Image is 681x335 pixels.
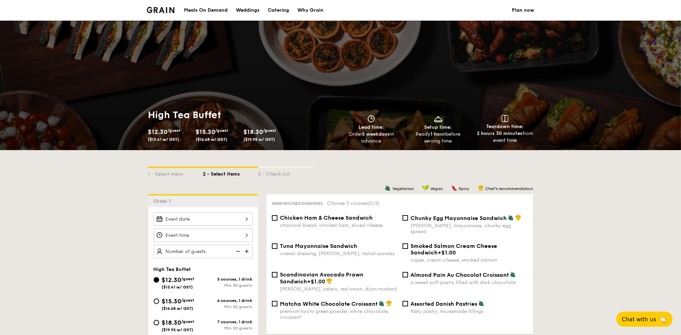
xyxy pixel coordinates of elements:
input: Almond Pain Au Chocolat Croissanta sweet puff pastry filled with dark chocolate [403,272,408,278]
a: Logotype [147,7,175,13]
span: Almond Pain Au Chocolat Croissant [411,272,509,278]
span: /guest [215,128,228,133]
div: caper, cream cheese, smoked salmon [411,257,528,263]
input: $15.30/guest($16.68 w/ GST)6 courses, 1 drinkMin 30 guests [154,299,159,304]
span: High Tea Buffet [154,266,191,272]
button: Chat with us🦙 [616,312,673,327]
strong: 5 weekdays [362,131,390,137]
span: $18.30 [243,128,263,136]
img: icon-reduce.1d2dbef1.svg [232,245,242,258]
div: Order in advance [341,131,402,145]
span: $15.30 [196,128,215,136]
span: $15.30 [162,297,182,305]
span: ($13.41 w/ GST) [162,285,193,290]
img: icon-chef-hat.a58ddaea.svg [478,185,484,191]
span: Chicken Ham & Cheese Sandwich [280,214,373,221]
span: /guest [182,276,195,281]
div: Min 30 guests [203,304,253,309]
input: $12.30/guest($13.41 w/ GST)5 courses, 1 drinkMin 30 guests [154,277,159,283]
span: $12.30 [162,276,182,284]
input: Number of guests [154,245,253,258]
img: icon-clock.2db775ea.svg [366,115,376,123]
img: icon-chef-hat.a58ddaea.svg [386,300,392,306]
div: a sweet puff pastry filled with dark chocolate [411,280,528,285]
img: icon-add.58712e84.svg [242,245,253,258]
span: +$1.00 [307,278,326,285]
span: $18.30 [162,319,182,326]
input: Tuna Mayonnaise Sandwichcaesar dressing, [PERSON_NAME], italian parsley [272,243,277,249]
img: icon-teardown.65201eee.svg [502,115,508,122]
div: Ready before serving time [407,131,469,145]
div: Min 30 guests [203,283,253,288]
img: icon-spicy.37a8142b.svg [451,185,458,191]
span: Setup time: [425,124,452,130]
img: icon-vegetarian.fe4039eb.svg [478,300,484,306]
input: Assorted Danish Pastriesflaky pastry, housemade fillings [403,301,408,306]
span: Chat with us [622,316,656,323]
span: ($19.95 w/ GST) [243,137,275,142]
span: Sandwiches/Danishes [272,201,323,206]
span: Vegetarian [392,186,414,191]
img: icon-chef-hat.a58ddaea.svg [326,278,332,284]
span: Vegan [430,186,443,191]
span: ($13.41 w/ GST) [148,137,179,142]
div: 7 courses, 1 drink [203,320,253,324]
img: icon-vegetarian.fe4039eb.svg [378,300,385,306]
img: icon-vegetarian.fe4039eb.svg [510,271,516,278]
img: icon-vegan.f8ff3823.svg [422,185,429,191]
span: Chunky Egg Mayonnaise Sandwich [411,215,507,221]
div: 5 courses, 1 drink [203,277,253,282]
span: $12.30 [148,128,168,136]
img: icon-vegetarian.fe4039eb.svg [385,185,391,191]
input: Smoked Salmon Cream Cheese Sandwich+$1.00caper, cream cheese, smoked salmon [403,243,408,249]
div: caesar dressing, [PERSON_NAME], italian parsley [280,251,397,257]
div: from event time [474,130,536,144]
span: Smoked Salmon Cream Cheese Sandwich [411,243,497,256]
span: Matcha White Chocolate Croissant [280,301,378,307]
span: 🦙 [659,315,667,323]
div: 2 - Select items [203,168,258,178]
h1: High Tea Buffet [148,109,338,121]
span: (0/5) [368,200,380,206]
input: Chunky Egg Mayonnaise Sandwich[PERSON_NAME], mayonnaise, chunky egg spread [403,215,408,221]
span: Lead time: [359,124,384,130]
div: charcoal bread, chicken ham, sliced cheese [280,222,397,228]
div: premium kyoto green powder, white chocolate, croissant [280,308,397,320]
div: 1 - Select menu [148,168,203,178]
span: +$1.00 [438,249,456,256]
span: Assorted Danish Pastries [411,301,477,307]
span: Chef's recommendation [485,186,533,191]
span: Choose 5 courses [327,200,380,206]
strong: 2 hours 30 minutes [477,130,523,136]
span: Order 1 [154,198,174,204]
input: $18.30/guest($19.95 w/ GST)7 courses, 1 drinkMin 30 guests [154,320,159,325]
div: flaky pastry, housemade fillings [411,308,528,314]
span: Teardown time: [486,124,524,129]
strong: 1 hour [431,131,446,137]
img: Grain [147,7,175,13]
div: Min 30 guests [203,326,253,331]
input: Event time [154,229,253,242]
span: Spicy [459,186,470,191]
img: icon-vegetarian.fe4039eb.svg [508,214,514,221]
div: [PERSON_NAME], celery, red onion, dijon mustard [280,286,397,292]
img: icon-dish.430c3a2e.svg [433,115,443,123]
input: Event date [154,212,253,226]
input: Scandinavian Avocado Prawn Sandwich+$1.00[PERSON_NAME], celery, red onion, dijon mustard [272,272,277,278]
span: /guest [263,128,276,133]
span: ($16.68 w/ GST) [162,306,194,311]
span: ($16.68 w/ GST) [196,137,227,142]
div: 3 - Check out [258,168,313,178]
input: Matcha White Chocolate Croissantpremium kyoto green powder, white chocolate, croissant [272,301,277,306]
div: [PERSON_NAME], mayonnaise, chunky egg spread [411,223,528,234]
span: /guest [182,319,195,324]
span: Scandinavian Avocado Prawn Sandwich [280,271,364,285]
input: Chicken Ham & Cheese Sandwichcharcoal bread, chicken ham, sliced cheese [272,215,277,221]
span: ($19.95 w/ GST) [162,327,194,332]
span: /guest [182,298,195,303]
div: 6 courses, 1 drink [203,298,253,303]
span: Tuna Mayonnaise Sandwich [280,243,358,249]
span: /guest [168,128,181,133]
img: icon-chef-hat.a58ddaea.svg [515,214,521,221]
